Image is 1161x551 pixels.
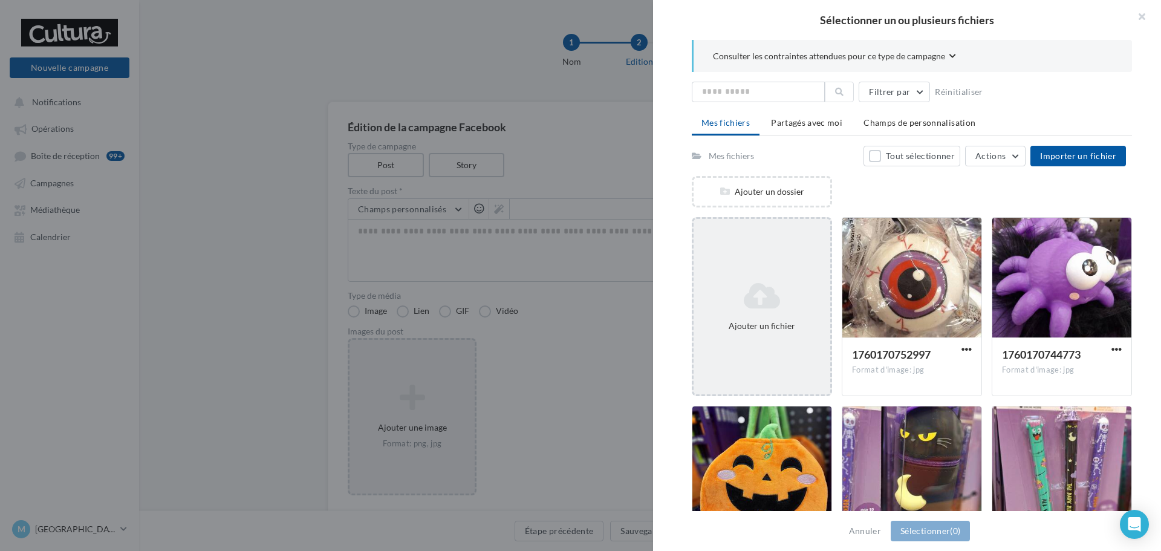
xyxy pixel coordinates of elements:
span: 1760170752997 [852,348,931,361]
button: Filtrer par [859,82,930,102]
span: 1760170744773 [1002,348,1081,361]
button: Réinitialiser [930,85,988,99]
span: Partagés avec moi [771,117,842,128]
span: Mes fichiers [701,117,750,128]
div: Ajouter un fichier [698,320,825,332]
div: Format d'image: jpg [852,365,972,376]
span: (0) [950,526,960,536]
span: Importer un fichier [1040,151,1116,161]
div: Format d'image: jpg [1002,365,1122,376]
button: Importer un fichier [1030,146,1126,166]
button: Consulter les contraintes attendues pour ce type de campagne [713,50,956,65]
span: Champs de personnalisation [863,117,975,128]
div: Mes fichiers [709,150,754,162]
button: Tout sélectionner [863,146,960,166]
span: Consulter les contraintes attendues pour ce type de campagne [713,50,945,62]
span: Actions [975,151,1006,161]
div: Open Intercom Messenger [1120,510,1149,539]
h2: Sélectionner un ou plusieurs fichiers [672,15,1142,25]
div: Ajouter un dossier [694,186,830,198]
button: Actions [965,146,1026,166]
button: Annuler [844,524,886,538]
button: Sélectionner(0) [891,521,970,541]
